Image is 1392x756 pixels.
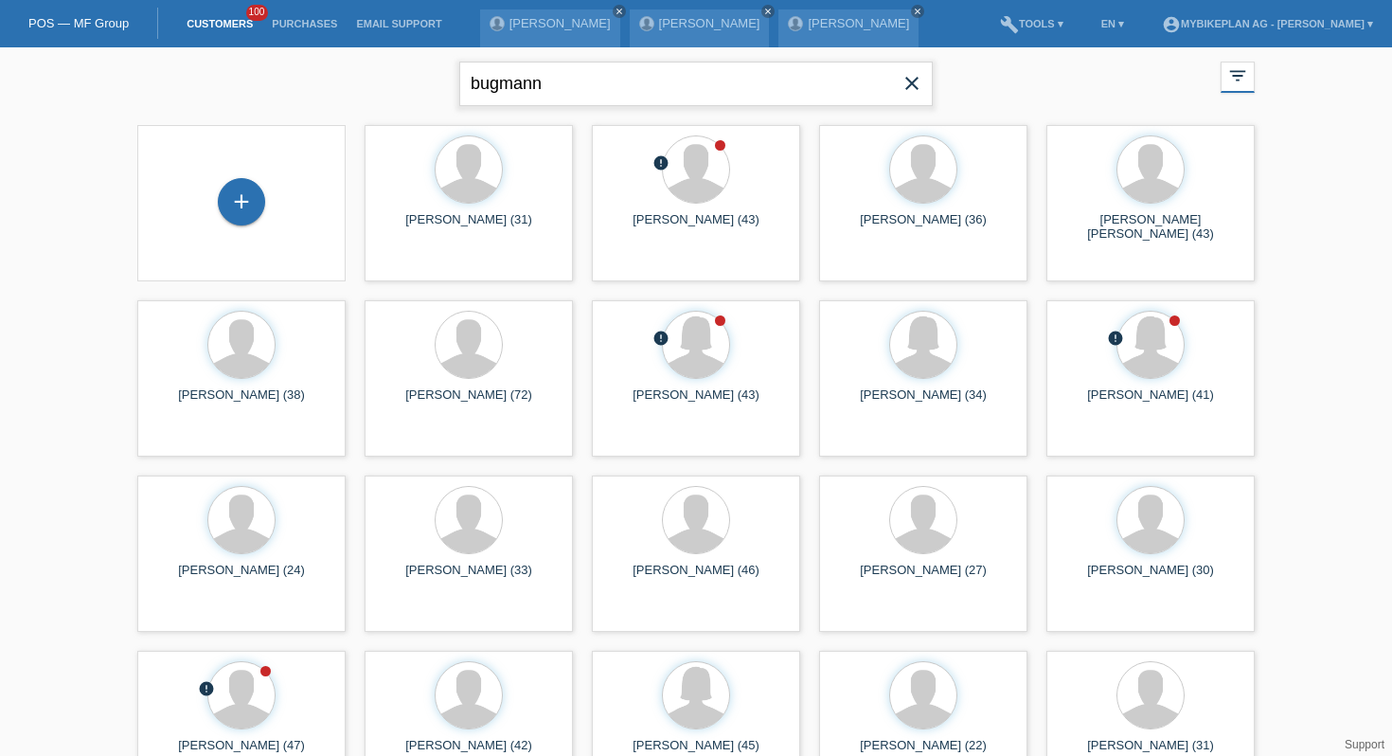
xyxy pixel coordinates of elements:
a: close [761,5,775,18]
div: [PERSON_NAME] (31) [380,212,558,243]
div: unconfirmed, pending [198,680,215,700]
div: [PERSON_NAME] (72) [380,387,558,418]
i: close [901,72,923,95]
div: [PERSON_NAME] (33) [380,563,558,593]
div: unconfirmed, pending [652,154,669,174]
a: POS — MF Group [28,16,129,30]
a: Customers [177,18,262,29]
div: [PERSON_NAME] (38) [152,387,330,418]
i: close [913,7,922,16]
a: [PERSON_NAME] [808,16,909,30]
a: buildTools ▾ [990,18,1073,29]
div: [PERSON_NAME] [PERSON_NAME] (43) [1062,212,1240,243]
a: close [911,5,924,18]
div: unconfirmed, pending [652,330,669,350]
div: [PERSON_NAME] (41) [1062,387,1240,418]
input: Search... [459,62,933,106]
div: unconfirmed, pending [1107,330,1124,350]
a: [PERSON_NAME] [509,16,611,30]
a: [PERSON_NAME] [659,16,760,30]
i: build [1000,15,1019,34]
i: filter_list [1227,65,1248,86]
div: [PERSON_NAME] (36) [834,212,1012,243]
a: Support [1345,738,1384,751]
i: close [615,7,624,16]
a: account_circleMybikeplan AG - [PERSON_NAME] ▾ [1152,18,1383,29]
div: [PERSON_NAME] (43) [607,212,785,243]
span: 100 [246,5,269,21]
div: [PERSON_NAME] (27) [834,563,1012,593]
div: [PERSON_NAME] (34) [834,387,1012,418]
i: error [198,680,215,697]
i: error [1107,330,1124,347]
a: Purchases [262,18,347,29]
div: [PERSON_NAME] (43) [607,387,785,418]
a: Email Support [347,18,451,29]
i: error [652,330,669,347]
i: account_circle [1162,15,1181,34]
div: [PERSON_NAME] (30) [1062,563,1240,593]
div: Add customer [219,186,264,218]
a: EN ▾ [1092,18,1133,29]
div: [PERSON_NAME] (24) [152,563,330,593]
div: [PERSON_NAME] (46) [607,563,785,593]
a: close [613,5,626,18]
i: close [763,7,773,16]
i: error [652,154,669,171]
